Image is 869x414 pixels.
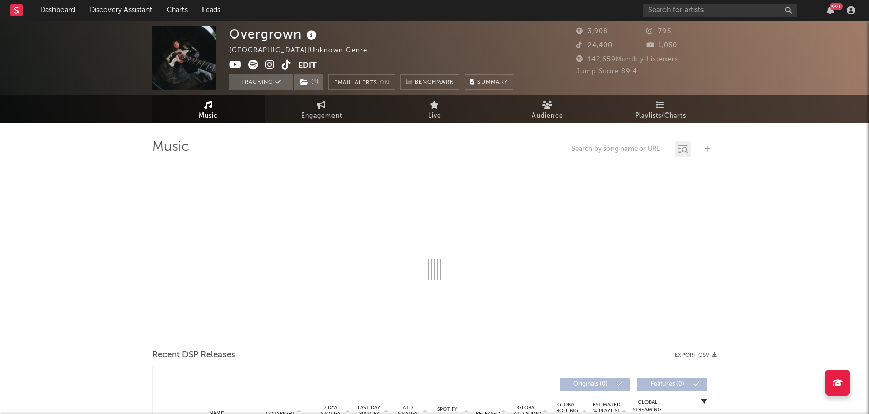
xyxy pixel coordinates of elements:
span: Recent DSP Releases [152,349,235,362]
em: On [380,80,390,86]
span: Benchmark [415,77,454,89]
span: 1,050 [646,42,677,49]
button: Export CSV [675,352,717,359]
a: Playlists/Charts [604,95,717,123]
span: Audience [532,110,563,122]
span: 3,908 [576,28,608,35]
input: Search by song name or URL [566,145,675,154]
a: Benchmark [400,74,459,90]
button: Tracking [229,74,293,90]
span: Summary [477,80,508,85]
div: [GEOGRAPHIC_DATA] | Unknown Genre [229,45,379,57]
span: 24,400 [576,42,613,49]
span: 795 [646,28,671,35]
span: ( 1 ) [293,74,324,90]
button: Summary [465,74,513,90]
span: Playlists/Charts [635,110,686,122]
div: Overgrown [229,26,319,43]
span: Originals ( 0 ) [567,381,614,387]
span: Features ( 0 ) [644,381,691,387]
div: 99 + [830,3,843,10]
a: Engagement [265,95,378,123]
button: Edit [298,60,317,72]
button: Email AlertsOn [328,74,395,90]
span: Engagement [301,110,342,122]
input: Search for artists [643,4,797,17]
span: Live [428,110,441,122]
span: Jump Score: 89.4 [576,68,637,75]
a: Live [378,95,491,123]
button: 99+ [827,6,834,14]
button: Features(0) [637,378,707,391]
button: (1) [294,74,323,90]
a: Music [152,95,265,123]
span: Music [199,110,218,122]
span: 142,659 Monthly Listeners [576,56,678,63]
button: Originals(0) [560,378,630,391]
a: Audience [491,95,604,123]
